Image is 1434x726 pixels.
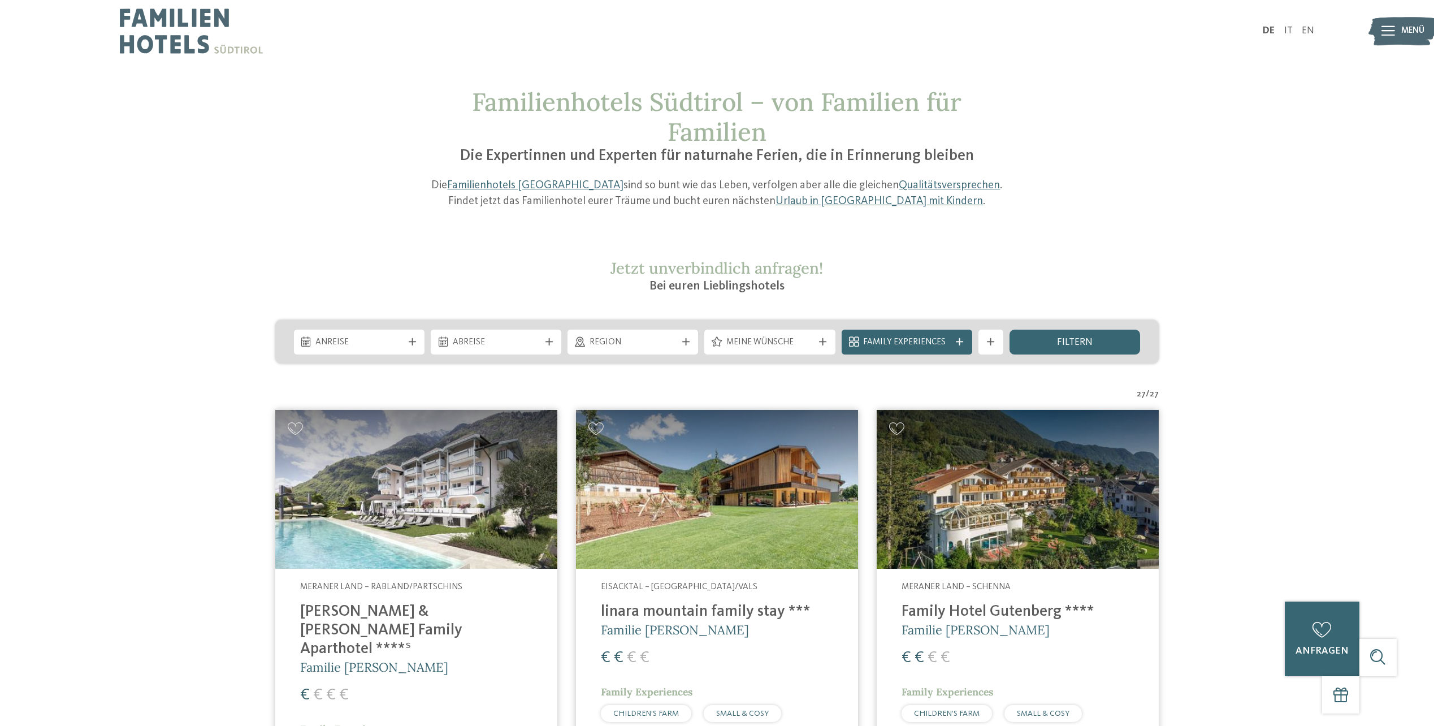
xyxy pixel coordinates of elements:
span: € [601,650,610,666]
span: Jetzt unverbindlich anfragen! [610,258,823,278]
span: Menü [1401,25,1424,37]
span: € [313,687,323,703]
a: Familienhotels [GEOGRAPHIC_DATA] [447,180,623,191]
span: Anreise [315,336,402,349]
span: filtern [1057,338,1093,348]
span: Familienhotels Südtirol – von Familien für Familien [472,86,961,148]
h4: linara mountain family stay *** [601,603,833,621]
span: Familie [PERSON_NAME] [902,622,1050,638]
span: Family Experiences [863,336,950,349]
span: SMALL & COSY [716,710,769,718]
span: Familie [PERSON_NAME] [300,659,448,675]
a: EN [1302,26,1314,36]
span: Meraner Land – Schenna [902,582,1011,591]
img: Familienhotels gesucht? Hier findet ihr die besten! [275,410,557,569]
span: € [614,650,623,666]
span: Familie [PERSON_NAME] [601,622,749,638]
span: € [941,650,950,666]
span: € [928,650,937,666]
span: Family Experiences [601,685,693,698]
span: € [339,687,349,703]
span: anfragen [1296,646,1349,656]
span: CHILDREN’S FARM [914,710,980,718]
span: Meine Wünsche [726,336,813,349]
span: Family Experiences [902,685,994,698]
span: € [902,650,911,666]
span: Meraner Land – Rabland/Partschins [300,582,462,591]
h4: Family Hotel Gutenberg **** [902,603,1134,621]
span: Abreise [453,336,540,349]
a: anfragen [1285,602,1359,676]
a: Urlaub in [GEOGRAPHIC_DATA] mit Kindern [776,196,983,207]
span: SMALL & COSY [1017,710,1069,718]
span: Region [590,336,677,349]
img: Familienhotels gesucht? Hier findet ihr die besten! [576,410,858,569]
span: Eisacktal – [GEOGRAPHIC_DATA]/Vals [601,582,757,591]
h4: [PERSON_NAME] & [PERSON_NAME] Family Aparthotel ****ˢ [300,603,532,659]
span: € [326,687,336,703]
span: CHILDREN’S FARM [613,710,679,718]
a: IT [1284,26,1293,36]
span: 27 [1137,388,1146,401]
p: Die sind so bunt wie das Leben, verfolgen aber alle die gleichen . Findet jetzt das Familienhotel... [422,178,1013,209]
a: Qualitätsversprechen [899,180,1000,191]
img: Family Hotel Gutenberg **** [877,410,1159,569]
a: DE [1263,26,1275,36]
span: Die Expertinnen und Experten für naturnahe Ferien, die in Erinnerung bleiben [460,148,974,164]
span: / [1146,388,1150,401]
span: € [300,687,310,703]
span: 27 [1150,388,1159,401]
span: € [640,650,649,666]
span: Bei euren Lieblingshotels [649,280,785,292]
span: € [627,650,636,666]
span: € [915,650,924,666]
